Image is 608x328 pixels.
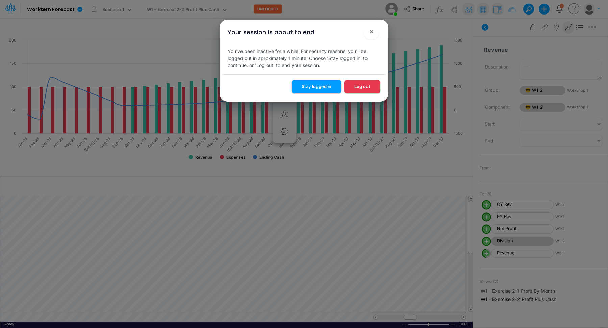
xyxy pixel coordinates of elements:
button: Log out [344,80,380,93]
div: Your session is about to end [228,28,314,37]
button: Stay logged in [292,80,341,93]
div: You've been inactive for a while. For security reasons, you'll be logged out in aproximately 1 mi... [222,42,386,74]
span: × [369,27,374,35]
button: Close [363,24,379,40]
